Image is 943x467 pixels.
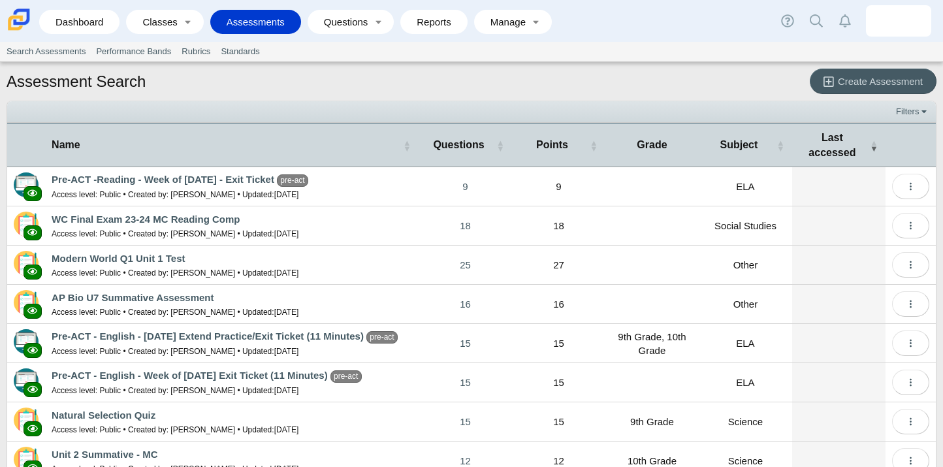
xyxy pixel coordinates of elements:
span: Points : Activate to sort [590,124,598,167]
td: 15 [512,324,605,363]
a: Dashboard [46,10,113,34]
a: Reports [407,10,461,34]
span: Grade [637,139,667,150]
td: 27 [512,246,605,285]
a: Pre-ACT -Reading - Week of [DATE] - Exit Ticket [52,174,274,185]
span: Last accessed : Activate to remove sorting [870,124,878,167]
td: Social Studies [699,206,792,246]
td: Other [699,246,792,285]
a: Pre-ACT - English - Week of [DATE] Exit Ticket (11 Minutes) [52,370,328,381]
time: Apr 1, 2024 at 8:07 AM [274,386,299,395]
a: WC Final Exam 23-24 MC Reading Comp [52,214,240,225]
td: 9th Grade, 10th Grade [605,324,699,363]
a: Unit 2 Summative - MC [52,449,158,460]
button: More options [892,370,929,395]
td: 18 [512,206,605,246]
a: Toggle expanded [369,10,387,34]
img: melissa.diaz.fdyIms [888,10,909,31]
span: Subject : Activate to sort [776,124,784,167]
td: Other [699,285,792,324]
small: Access level: Public • Created by: [PERSON_NAME] • Updated: [52,268,298,278]
a: Manage [481,10,527,34]
small: Access level: Public • Created by: [PERSON_NAME] • Updated: [52,308,298,317]
time: Apr 1, 2024 at 10:06 AM [274,347,299,356]
img: Carmen School of Science & Technology [5,6,33,33]
button: More options [892,330,929,356]
a: Filters [893,105,933,118]
a: 15 [419,324,512,362]
a: Toggle expanded [527,10,545,34]
a: Pre-ACT - English - [DATE] Extend Practice/Exit Ticket (11 Minutes) [52,330,364,342]
td: ELA [699,363,792,402]
td: 16 [512,285,605,324]
a: Questions [314,10,369,34]
time: Apr 30, 2024 at 10:30 AM [274,425,299,434]
img: type-scannable.svg [14,290,39,315]
img: type-scannable.svg [14,251,39,276]
a: 18 [419,206,512,245]
img: type-scannable.svg [14,408,39,432]
span: pre-act [330,370,362,383]
time: Apr 4, 2024 at 9:08 AM [274,190,299,199]
span: Name [52,139,80,150]
time: Feb 14, 2024 at 1:05 PM [274,268,299,278]
a: melissa.diaz.fdyIms [866,5,931,37]
img: type-scannable.svg [14,212,39,236]
button: More options [892,409,929,434]
td: 9th Grade [605,402,699,442]
a: Alerts [831,7,859,35]
small: Access level: Public • Created by: [PERSON_NAME] • Updated: [52,190,298,199]
a: 16 [419,285,512,323]
time: Feb 14, 2024 at 1:58 PM [274,308,299,317]
h1: Assessment Search [7,71,146,93]
a: 9 [419,167,512,206]
td: ELA [699,167,792,206]
small: Access level: Public • Created by: [PERSON_NAME] • Updated: [52,229,298,238]
a: Search Assessments [1,42,91,61]
td: 9 [512,167,605,206]
span: Create Assessment [838,76,923,87]
a: Toggle expanded [179,10,197,34]
span: Questions : Activate to sort [496,124,504,167]
img: type-advanced.svg [14,368,39,393]
span: Name : Activate to sort [403,124,411,167]
a: Create Assessment [810,69,936,94]
a: 25 [419,246,512,284]
a: 15 [419,363,512,402]
a: Modern World Q1 Unit 1 Test [52,253,185,264]
small: Access level: Public • Created by: [PERSON_NAME] • Updated: [52,347,298,356]
a: AP Bio U7 Summative Assessment [52,292,214,303]
time: Jan 17, 2024 at 3:24 PM [274,229,299,238]
button: More options [892,174,929,199]
button: More options [892,252,929,278]
td: Science [699,402,792,442]
a: Standards [216,42,264,61]
span: Points [536,139,568,150]
a: Classes [133,10,178,34]
td: 15 [512,363,605,402]
a: Natural Selection Quiz [52,410,155,421]
small: Access level: Public • Created by: [PERSON_NAME] • Updated: [52,425,298,434]
img: type-advanced.svg [14,172,39,197]
span: pre-act [366,331,398,344]
td: ELA [699,324,792,363]
a: 15 [419,402,512,441]
span: pre-act [277,174,308,187]
button: More options [892,213,929,238]
a: Performance Bands [91,42,176,61]
span: Questions [433,139,484,150]
span: Subject [720,139,758,150]
small: Access level: Public • Created by: [PERSON_NAME] • Updated: [52,386,298,395]
img: type-advanced.svg [14,329,39,354]
a: Rubrics [176,42,216,61]
a: Assessments [217,10,295,34]
button: More options [892,291,929,317]
span: Last accessed [808,132,855,157]
td: 15 [512,402,605,442]
a: Carmen School of Science & Technology [5,24,33,35]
